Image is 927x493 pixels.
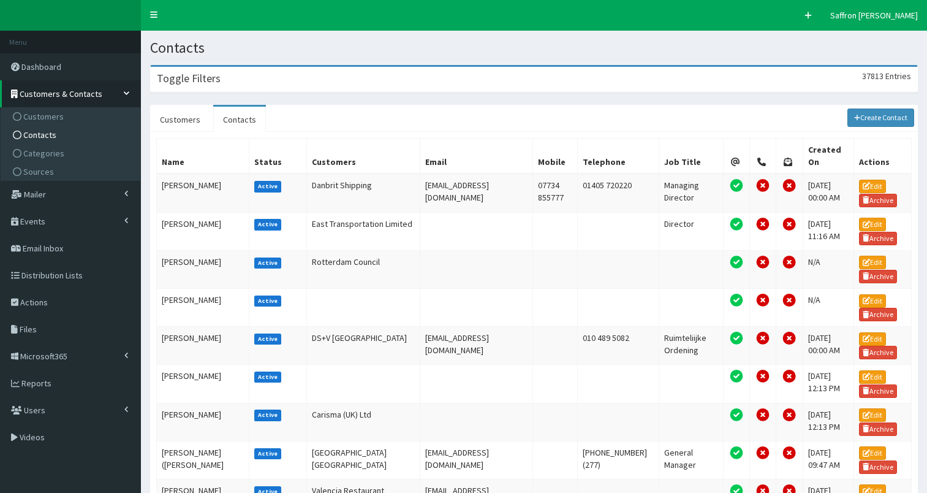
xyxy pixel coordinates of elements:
[859,232,897,245] a: Archive
[150,107,210,132] a: Customers
[254,410,282,421] label: Active
[157,365,249,403] td: [PERSON_NAME]
[21,61,61,72] span: Dashboard
[254,258,282,269] label: Active
[862,71,883,82] span: 37813
[21,378,51,389] span: Reports
[307,139,420,174] th: Customers
[885,71,911,82] span: Entries
[307,403,420,441] td: Carisma (UK) Ltd
[659,441,723,479] td: General Manager
[803,441,853,479] td: [DATE] 09:47 AM
[659,327,723,365] td: Ruimteliijke Ordening
[578,327,659,365] td: 010 489 5082
[803,327,853,365] td: [DATE] 00:00 AM
[157,174,249,212] td: [PERSON_NAME]
[23,166,54,177] span: Sources
[157,250,249,288] td: [PERSON_NAME]
[307,441,420,479] td: [GEOGRAPHIC_DATA] [GEOGRAPHIC_DATA]
[803,250,853,288] td: N/A
[307,250,420,288] td: Rotterdam Council
[20,297,48,308] span: Actions
[20,351,67,362] span: Microsoft365
[578,441,659,479] td: [PHONE_NUMBER] (277)
[859,422,897,436] a: Archive
[23,148,64,159] span: Categories
[150,40,918,56] h1: Contacts
[4,107,140,126] a: Customers
[4,162,140,181] a: Sources
[803,288,853,326] td: N/A
[20,324,37,335] span: Files
[803,403,853,441] td: [DATE] 12:13 PM
[157,327,249,365] td: [PERSON_NAME]
[420,327,533,365] td: [EMAIL_ADDRESS][DOMAIN_NAME]
[859,408,886,422] a: Edit
[24,405,45,416] span: Users
[420,174,533,212] td: [EMAIL_ADDRESS][DOMAIN_NAME]
[776,139,803,174] th: Post Permission
[157,139,249,174] th: Name
[578,174,659,212] td: 01405 720220
[854,139,912,174] th: Actions
[157,441,249,479] td: [PERSON_NAME] ([PERSON_NAME]
[254,181,282,192] label: Active
[578,139,659,174] th: Telephone
[4,126,140,144] a: Contacts
[859,308,897,321] a: Archive
[803,365,853,403] td: [DATE] 12:13 PM
[24,189,46,200] span: Mailer
[254,372,282,383] label: Active
[659,139,723,174] th: Job Title
[659,212,723,250] td: Director
[659,174,723,212] td: Managing Director
[532,174,577,212] td: 07734 855777
[20,88,102,99] span: Customers & Contacts
[859,346,897,359] a: Archive
[20,216,45,227] span: Events
[254,219,282,230] label: Active
[859,370,886,384] a: Edit
[723,139,749,174] th: Email Permission
[23,243,63,254] span: Email Inbox
[420,441,533,479] td: [EMAIL_ADDRESS][DOMAIN_NAME]
[23,129,56,140] span: Contacts
[859,332,886,346] a: Edit
[307,174,420,212] td: Danbrit Shipping
[859,180,886,193] a: Edit
[532,139,577,174] th: Mobile
[157,288,249,326] td: [PERSON_NAME]
[803,212,853,250] td: [DATE] 11:16 AM
[859,218,886,231] a: Edit
[157,73,221,84] h3: Toggle Filters
[859,294,886,308] a: Edit
[254,448,282,459] label: Active
[750,139,776,174] th: Telephone Permission
[157,403,249,441] td: [PERSON_NAME]
[254,296,282,307] label: Active
[803,174,853,212] td: [DATE] 00:00 AM
[307,212,420,250] td: East Transportation Limited
[859,461,897,474] a: Archive
[859,446,886,460] a: Edit
[20,432,45,443] span: Videos
[254,334,282,345] label: Active
[21,270,83,281] span: Distribution Lists
[859,194,897,207] a: Archive
[157,212,249,250] td: [PERSON_NAME]
[847,109,915,127] a: Create Contact
[23,111,64,122] span: Customers
[859,256,886,269] a: Edit
[803,139,853,174] th: Created On
[830,10,918,21] span: Saffron [PERSON_NAME]
[249,139,307,174] th: Status
[213,107,266,132] a: Contacts
[420,139,533,174] th: Email
[4,144,140,162] a: Categories
[859,270,897,283] a: Archive
[859,384,897,398] a: Archive
[307,327,420,365] td: DS+V [GEOGRAPHIC_DATA]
